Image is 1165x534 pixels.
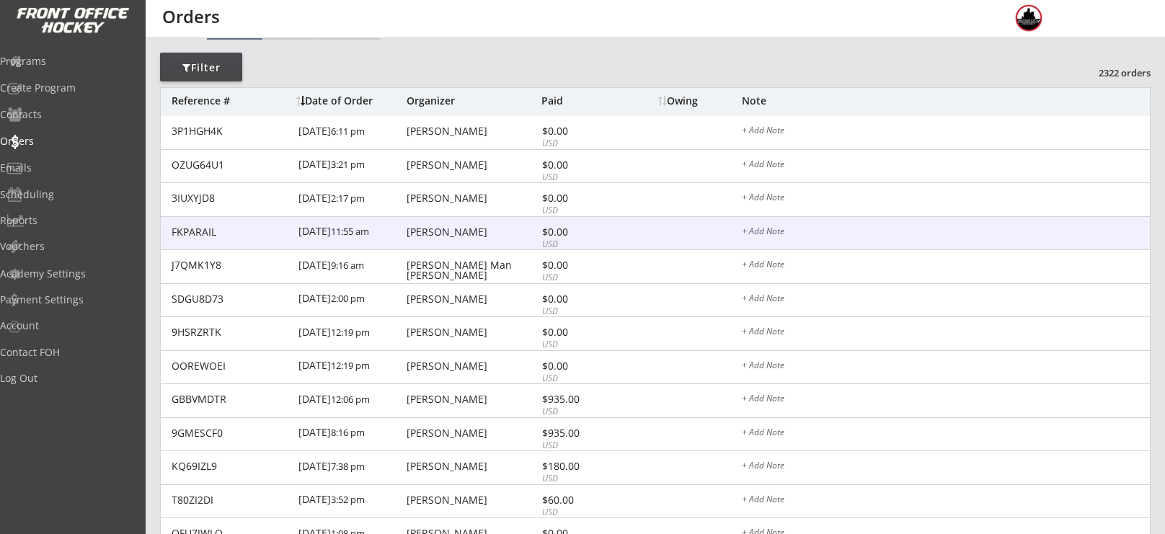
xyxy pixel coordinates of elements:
[331,158,365,171] font: 3:21 pm
[172,260,290,270] div: J7QMK1Y8
[542,461,619,471] div: $180.00
[742,394,1150,406] div: + Add Note
[742,160,1150,172] div: + Add Note
[331,125,365,138] font: 6:11 pm
[172,96,289,106] div: Reference #
[331,426,365,439] font: 8:16 pm
[542,339,619,351] div: USD
[542,361,619,371] div: $0.00
[742,260,1150,272] div: + Add Note
[742,327,1150,339] div: + Add Note
[407,428,538,438] div: [PERSON_NAME]
[407,327,538,337] div: [PERSON_NAME]
[172,126,290,136] div: 3P1HGH4K
[407,260,538,280] div: [PERSON_NAME] Man [PERSON_NAME]
[331,259,364,272] font: 9:16 am
[742,495,1150,507] div: + Add Note
[298,284,403,316] div: [DATE]
[407,126,538,136] div: [PERSON_NAME]
[407,495,538,505] div: [PERSON_NAME]
[298,183,403,215] div: [DATE]
[542,327,619,337] div: $0.00
[742,294,1150,306] div: + Add Note
[172,428,290,438] div: 9GMESCF0
[160,61,242,75] div: Filter
[742,193,1150,205] div: + Add Note
[542,306,619,318] div: USD
[172,193,290,203] div: 3IUXYJD8
[407,394,538,404] div: [PERSON_NAME]
[331,393,370,406] font: 12:06 pm
[542,193,619,203] div: $0.00
[542,272,619,284] div: USD
[542,227,619,237] div: $0.00
[172,227,290,237] div: FKPARAIL
[298,250,403,282] div: [DATE]
[298,384,403,417] div: [DATE]
[542,373,619,385] div: USD
[172,160,290,170] div: OZUG64U1
[542,126,619,136] div: $0.00
[742,461,1150,473] div: + Add Note
[542,294,619,304] div: $0.00
[172,461,290,471] div: KQ69IZL9
[407,193,538,203] div: [PERSON_NAME]
[542,440,619,452] div: USD
[542,138,619,150] div: USD
[298,351,403,383] div: [DATE]
[172,394,290,404] div: GBBVMDTR
[298,485,403,517] div: [DATE]
[331,326,370,339] font: 12:19 pm
[298,418,403,450] div: [DATE]
[542,239,619,251] div: USD
[542,507,619,519] div: USD
[1076,66,1151,79] div: 2322 orders
[298,150,403,182] div: [DATE]
[298,317,403,350] div: [DATE]
[172,361,290,371] div: OOREWOEI
[407,461,538,471] div: [PERSON_NAME]
[542,406,619,418] div: USD
[407,160,538,170] div: [PERSON_NAME]
[331,292,365,305] font: 2:00 pm
[331,225,369,238] font: 11:55 am
[331,359,370,372] font: 12:19 pm
[542,205,619,217] div: USD
[172,495,290,505] div: T80ZI2DI
[331,192,365,205] font: 2:17 pm
[172,327,290,337] div: 9HSRZRTK
[298,116,403,148] div: [DATE]
[742,96,1150,106] div: Note
[742,227,1150,239] div: + Add Note
[298,451,403,484] div: [DATE]
[331,493,365,506] font: 3:52 pm
[298,217,403,249] div: [DATE]
[542,495,619,505] div: $60.00
[542,172,619,184] div: USD
[742,428,1150,440] div: + Add Note
[407,96,538,106] div: Organizer
[542,428,619,438] div: $935.00
[658,96,741,106] div: Owing
[172,294,290,304] div: SDGU8D73
[742,361,1150,373] div: + Add Note
[542,473,619,485] div: USD
[542,260,619,270] div: $0.00
[407,294,538,304] div: [PERSON_NAME]
[542,394,619,404] div: $935.00
[541,96,619,106] div: Paid
[407,361,538,371] div: [PERSON_NAME]
[296,96,403,106] div: Date of Order
[742,126,1150,138] div: + Add Note
[542,160,619,170] div: $0.00
[407,227,538,237] div: [PERSON_NAME]
[331,460,365,473] font: 7:38 pm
